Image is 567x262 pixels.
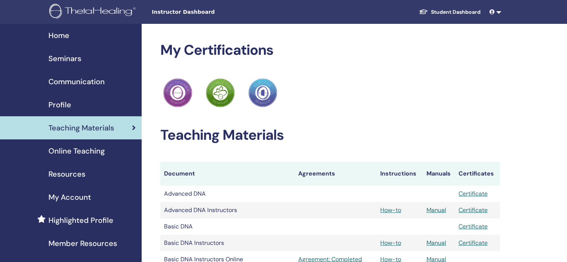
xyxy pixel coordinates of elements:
[459,206,488,214] a: Certificate
[48,122,114,133] span: Teaching Materials
[48,215,113,226] span: Highlighted Profile
[48,168,85,180] span: Resources
[455,162,500,186] th: Certificates
[48,30,69,41] span: Home
[48,192,91,203] span: My Account
[380,206,401,214] a: How-to
[380,239,401,247] a: How-to
[377,162,422,186] th: Instructions
[426,206,446,214] a: Manual
[48,238,117,249] span: Member Resources
[423,162,455,186] th: Manuals
[48,76,105,87] span: Communication
[48,145,105,157] span: Online Teaching
[160,42,500,59] h2: My Certifications
[152,8,264,16] span: Instructor Dashboard
[459,190,488,198] a: Certificate
[160,235,294,251] td: Basic DNA Instructors
[163,78,192,107] img: Practitioner
[419,9,428,15] img: graduation-cap-white.svg
[206,78,235,107] img: Practitioner
[160,218,294,235] td: Basic DNA
[160,186,294,202] td: Advanced DNA
[160,127,500,144] h2: Teaching Materials
[160,162,294,186] th: Document
[294,162,377,186] th: Agreements
[160,202,294,218] td: Advanced DNA Instructors
[48,99,71,110] span: Profile
[49,4,138,20] img: logo.png
[459,222,488,230] a: Certificate
[48,53,81,64] span: Seminars
[248,78,277,107] img: Practitioner
[413,5,486,19] a: Student Dashboard
[459,239,488,247] a: Certificate
[426,239,446,247] a: Manual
